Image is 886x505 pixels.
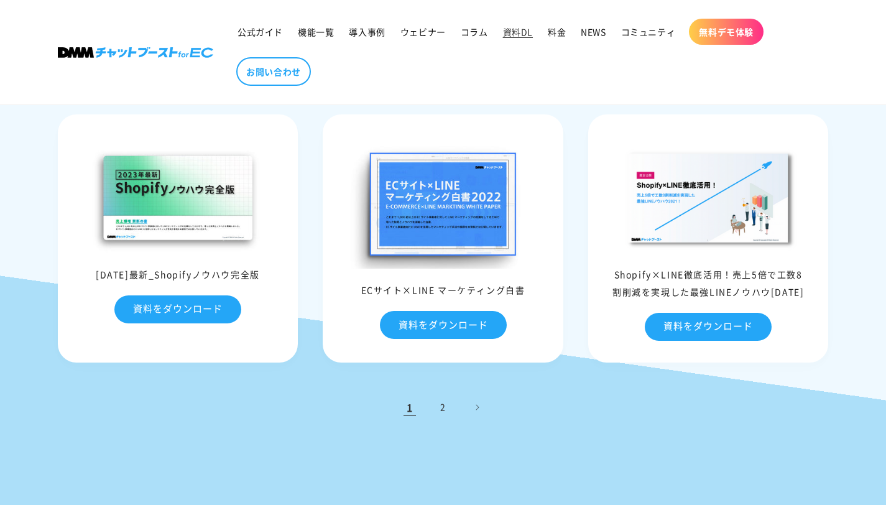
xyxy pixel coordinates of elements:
[58,394,829,421] nav: ページネーション
[591,266,826,300] div: Shopify×LINE徹底活用！売上5倍で工数8割削減を実現した最強LINEノウハウ[DATE]
[58,47,213,58] img: 株式会社DMM Boost
[645,313,772,341] a: 資料をダウンロード
[503,26,533,37] span: 資料DL
[290,19,341,45] a: 機能一覧
[61,266,295,283] div: [DATE]最新_Shopifyノウハウ完全版
[699,26,754,37] span: 無料デモ体験
[230,19,290,45] a: 公式ガイド
[341,19,392,45] a: 導入事例
[396,394,423,421] span: 1ページ
[573,19,613,45] a: NEWS
[349,26,385,37] span: 導入事例
[453,19,496,45] a: コラム
[614,19,683,45] a: コミュニティ
[430,394,457,421] a: 2ページ
[246,66,301,77] span: お問い合わせ
[380,311,507,339] a: 資料をダウンロード
[581,26,606,37] span: NEWS
[400,26,446,37] span: ウェビナー
[393,19,453,45] a: ウェビナー
[326,281,560,299] div: ECサイト×LINE マーケティング白書
[298,26,334,37] span: 機能一覧
[621,26,676,37] span: コミュニティ
[496,19,540,45] a: 資料DL
[463,394,491,421] a: 次のページ
[236,57,311,86] a: お問い合わせ
[689,19,764,45] a: 無料デモ体験
[540,19,573,45] a: 料金
[461,26,488,37] span: コラム
[114,295,241,323] a: 資料をダウンロード
[548,26,566,37] span: 料金
[238,26,283,37] span: 公式ガイド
